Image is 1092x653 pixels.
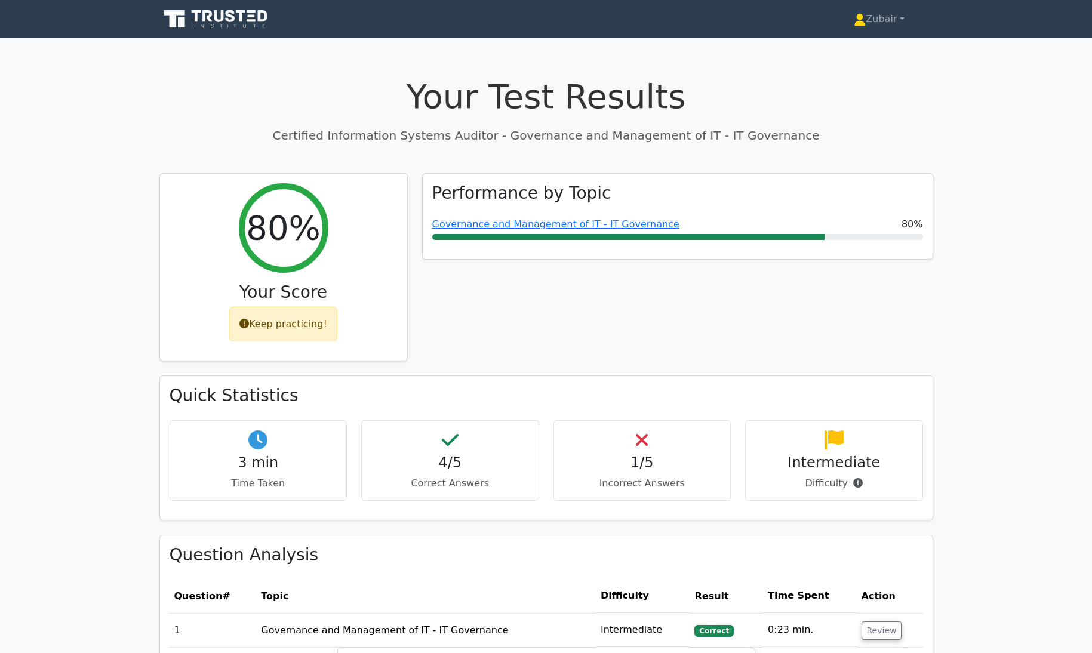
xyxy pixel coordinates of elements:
h1: Your Test Results [159,76,933,116]
h3: Performance by Topic [432,183,611,204]
th: Topic [256,579,596,613]
h4: 1/5 [564,454,721,472]
p: Correct Answers [371,476,529,491]
td: Intermediate [596,613,690,647]
td: Governance and Management of IT - IT Governance [256,613,596,647]
th: # [170,579,257,613]
td: 1 [170,613,257,647]
h3: Your Score [170,282,398,303]
p: Difficulty [755,476,913,491]
td: 0:23 min. [763,613,856,647]
h2: 80% [246,208,320,248]
span: Correct [694,625,733,637]
p: Time Taken [180,476,337,491]
th: Difficulty [596,579,690,613]
th: Result [690,579,763,613]
th: Action [857,579,923,613]
h3: Question Analysis [170,545,923,565]
h3: Quick Statistics [170,386,923,406]
div: Keep practicing! [229,307,337,341]
p: Incorrect Answers [564,476,721,491]
button: Review [862,621,902,640]
th: Time Spent [763,579,856,613]
span: 80% [902,217,923,232]
h4: Intermediate [755,454,913,472]
p: Certified Information Systems Auditor - Governance and Management of IT - IT Governance [159,127,933,144]
a: Governance and Management of IT - IT Governance [432,218,679,230]
h4: 4/5 [371,454,529,472]
h4: 3 min [180,454,337,472]
span: Question [174,590,223,602]
a: Zubair [825,7,933,31]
